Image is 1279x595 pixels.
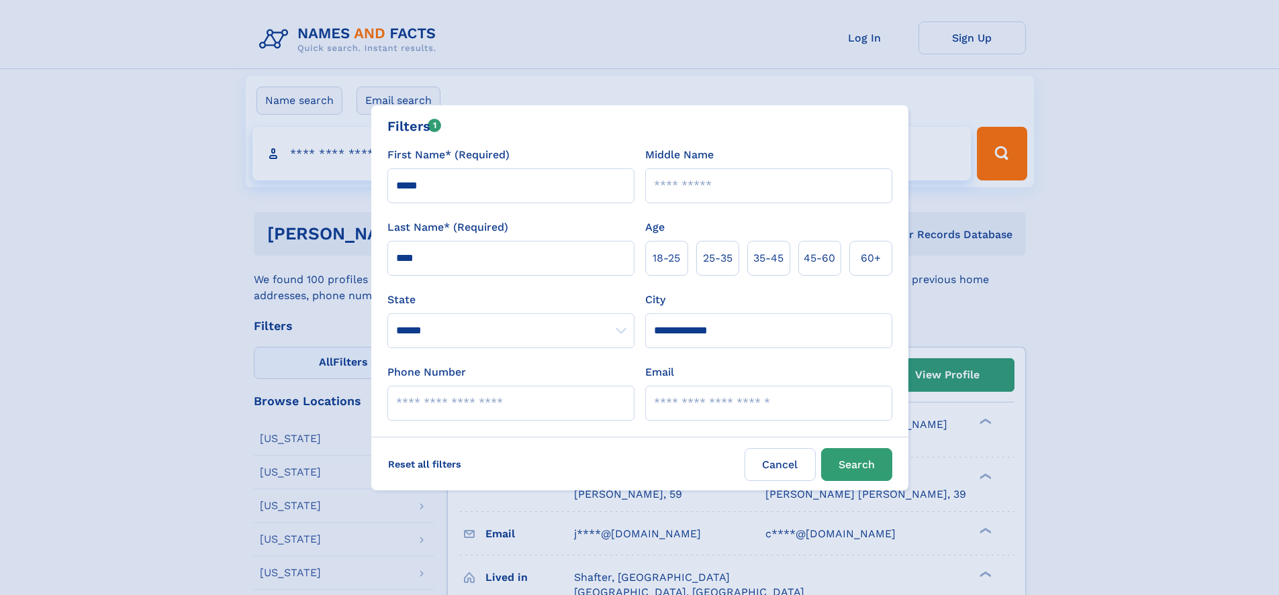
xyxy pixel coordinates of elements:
label: State [387,292,634,308]
span: 35‑45 [753,250,784,266]
label: Reset all filters [379,448,470,480]
span: 18‑25 [653,250,680,266]
div: Filters [387,116,442,136]
label: Last Name* (Required) [387,219,508,235]
span: 60+ [861,250,881,266]
label: Cancel [745,448,816,481]
label: Middle Name [645,147,714,163]
span: 25‑35 [703,250,732,266]
label: Age [645,219,665,235]
label: City [645,292,665,308]
span: 45‑60 [804,250,835,266]
label: First Name* (Required) [387,147,510,163]
label: Email [645,364,674,380]
label: Phone Number [387,364,466,380]
button: Search [821,448,892,481]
